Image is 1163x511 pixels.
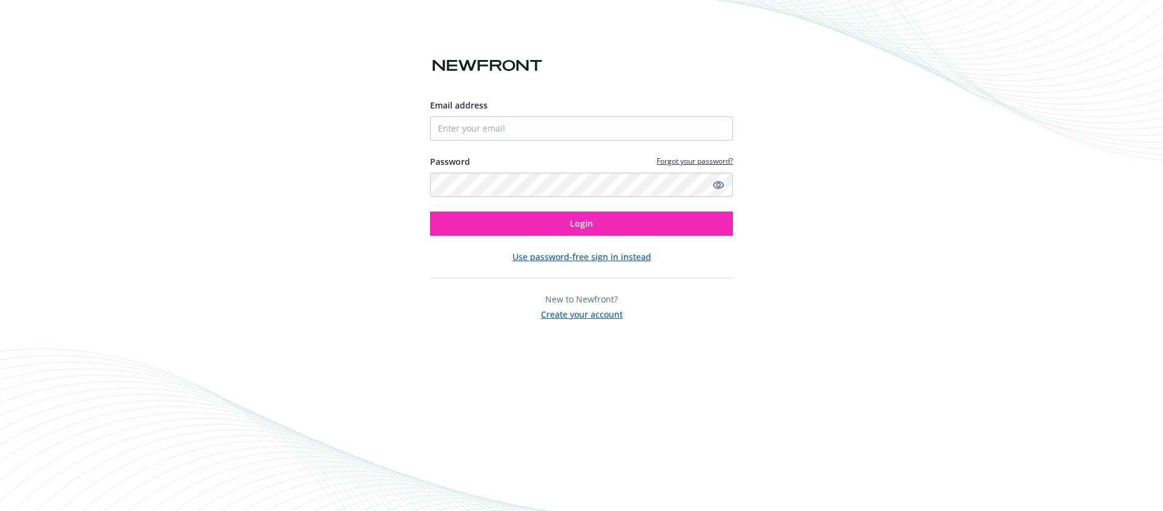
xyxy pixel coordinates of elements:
span: Email address [430,99,488,111]
a: Forgot your password? [657,156,733,166]
input: Enter your email [430,116,733,141]
img: Newfront logo [430,55,545,76]
span: New to Newfront? [545,293,618,305]
button: Login [430,212,733,236]
a: Show password [711,178,726,192]
label: Password [430,155,470,168]
input: Enter your password [430,173,733,197]
button: Create your account [541,306,623,321]
span: Login [570,218,593,229]
button: Use password-free sign in instead [512,250,651,263]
